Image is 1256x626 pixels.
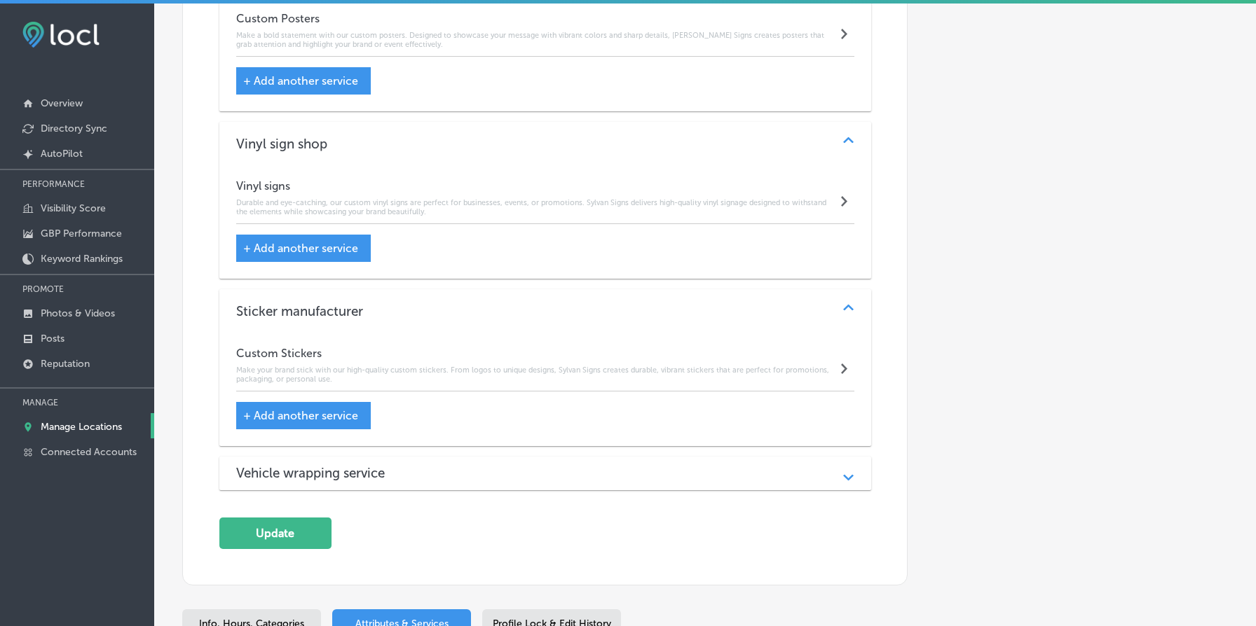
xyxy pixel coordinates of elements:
p: AutoPilot [41,148,83,160]
h4: Custom Posters [236,12,837,25]
span: + Add another service [243,74,358,88]
h3: Vehicle wrapping service [236,465,407,481]
span: + Add another service [243,242,358,255]
p: Photos & Videos [41,307,115,319]
p: GBP Performance [41,228,122,239]
h6: Make a bold statement with our custom posters. Designed to showcase your message with vibrant col... [236,31,837,49]
div: Vehicle wrapping service [219,457,871,490]
h3: Vinyl sign shop [236,136,350,152]
h4: Vinyl signs [236,179,837,193]
div: Sticker manufacturer [219,289,871,334]
button: Update [219,517,332,549]
h6: Make your brand stick with our high-quality custom stickers. From logos to unique designs, Sylvan... [236,366,837,384]
p: Keyword Rankings [41,253,123,265]
p: Directory Sync [41,123,107,134]
span: + Add another service [243,409,358,422]
h4: Custom Stickers [236,347,837,360]
p: Manage Locations [41,421,122,433]
div: Vinyl sign shop [219,122,871,167]
img: fda3e92497d09a02dc62c9cd864e3231.png [22,22,100,48]
p: Connected Accounts [41,446,137,458]
p: Posts [41,333,64,345]
h3: Sticker manufacturer [236,303,385,319]
h6: Durable and eye-catching, our custom vinyl signs are perfect for businesses, events, or promotion... [236,198,837,216]
p: Overview [41,97,83,109]
p: Reputation [41,358,90,370]
p: Visibility Score [41,202,106,214]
